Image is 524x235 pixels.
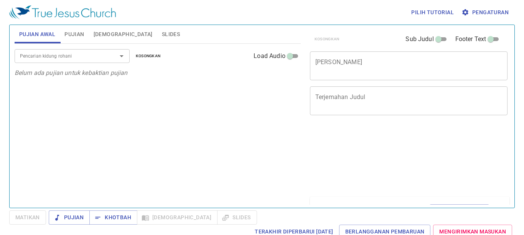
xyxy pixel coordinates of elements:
button: Kosongkan [131,51,165,61]
button: Tambah ke Daftar [429,204,489,214]
span: Pengaturan [463,8,509,17]
span: Slides [162,30,180,39]
img: True Jesus Church [9,5,116,19]
span: [DEMOGRAPHIC_DATA] [94,30,153,39]
span: Pilih tutorial [411,8,454,17]
span: Pujian Awal [19,30,55,39]
span: Kosongkan [136,53,161,60]
span: Sub Judul [405,35,433,44]
button: Open [116,51,127,61]
i: Belum ada pujian untuk kebaktian pujian [15,69,128,76]
button: Pilih tutorial [408,5,457,20]
iframe: from-child [307,123,469,194]
span: Load Audio [254,51,285,61]
button: Pujian [49,210,90,225]
span: Pujian [55,213,84,222]
span: Footer Text [455,35,486,44]
button: Khotbah [89,210,137,225]
span: Khotbah [96,213,131,222]
button: Pengaturan [460,5,512,20]
span: Pujian [64,30,84,39]
div: Daftar Khotbah(0)KosongkanTambah ke Daftar [310,197,509,222]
